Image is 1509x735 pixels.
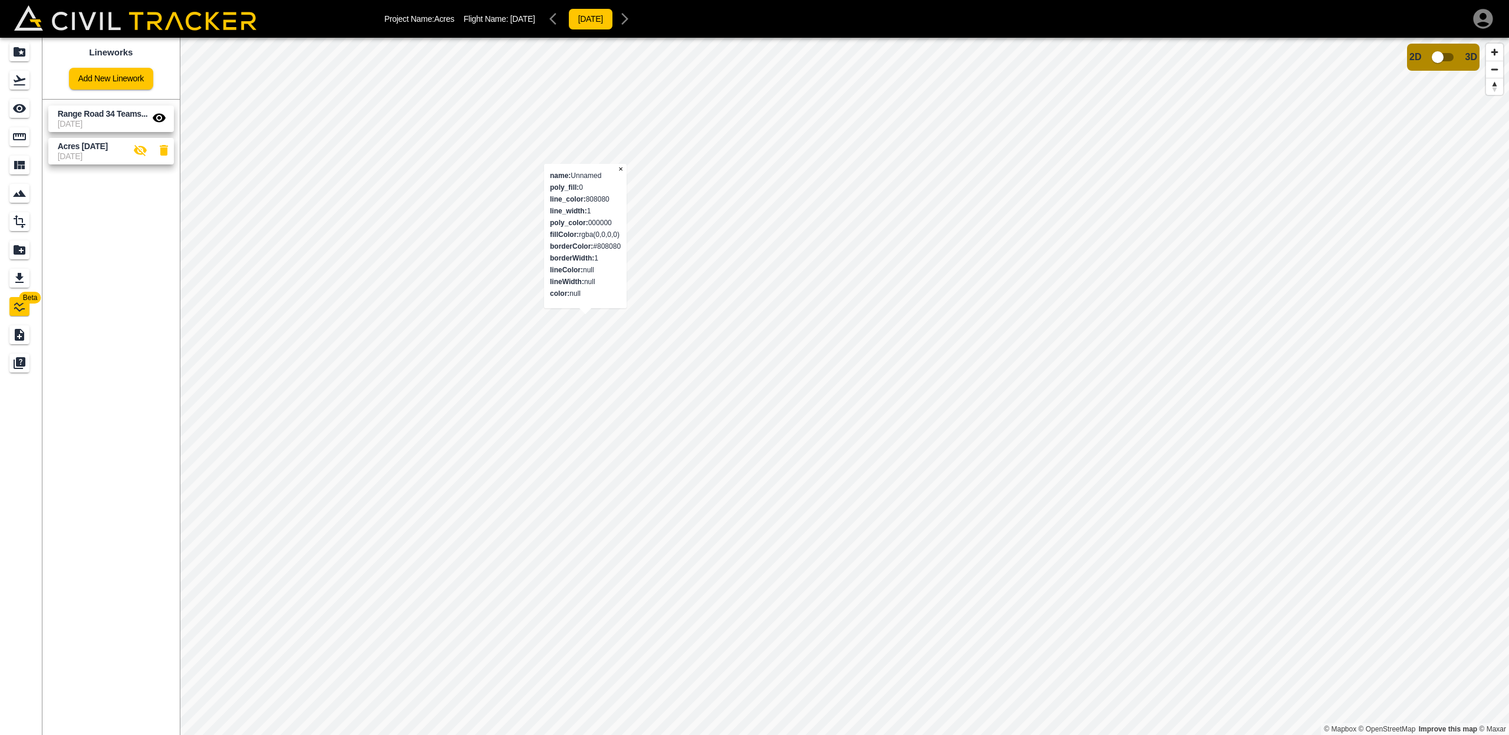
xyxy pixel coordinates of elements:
strong: color: [550,289,569,298]
span: 2D [1409,52,1421,62]
button: Zoom in [1486,44,1503,61]
strong: lineColor: [550,266,583,274]
strong: lineWidth: [550,278,584,286]
strong: poly_fill: [550,183,579,192]
a: Map feedback [1419,725,1477,733]
p: Project Name: Acres [384,14,454,24]
button: [DATE] [568,8,613,30]
canvas: Map [180,38,1509,735]
strong: poly_color: [550,219,588,227]
strong: name: [550,172,571,180]
a: Maxar [1479,725,1506,733]
div: Unnamed 0 808080 1 000000 rgba(0,0,0,0) #808080 1 null null null [544,164,627,308]
strong: fillColor: [550,230,579,239]
button: Zoom out [1486,61,1503,78]
strong: borderWidth: [550,254,594,262]
img: Civil Tracker [14,5,256,30]
span: 3D [1465,52,1477,62]
a: OpenStreetMap [1359,725,1416,733]
span: [DATE] [510,14,535,24]
strong: line_width: [550,207,587,215]
button: Reset bearing to north [1486,78,1503,95]
strong: line_color: [550,195,586,203]
strong: borderColor: [550,242,593,251]
a: Mapbox [1324,725,1356,733]
p: Flight Name: [464,14,535,24]
button: Close popup [615,164,627,174]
